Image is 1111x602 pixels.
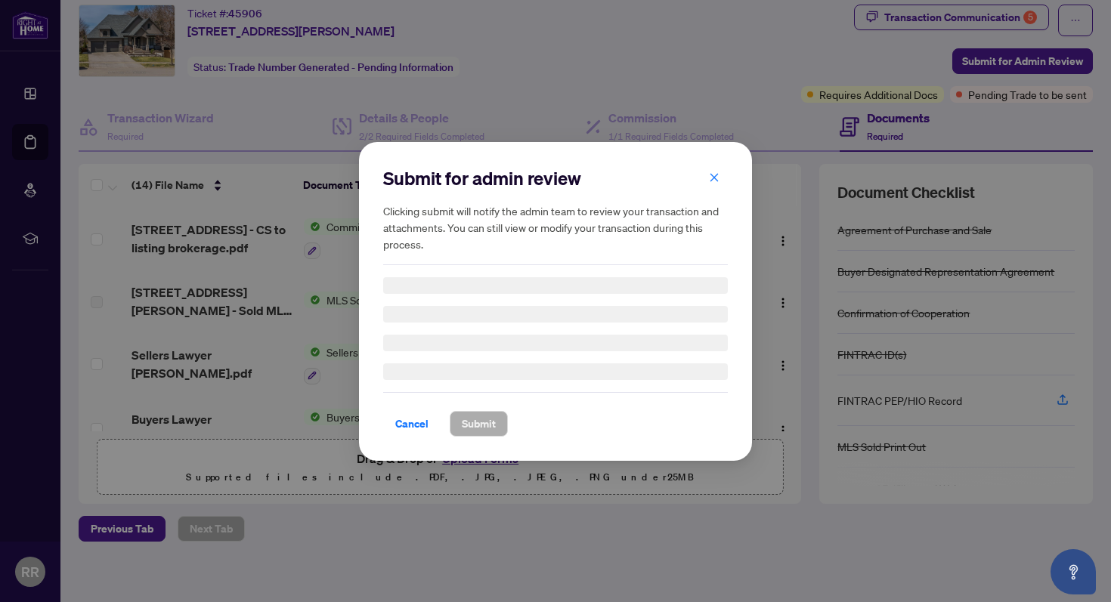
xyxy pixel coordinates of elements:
[395,412,429,436] span: Cancel
[383,411,441,437] button: Cancel
[383,202,728,252] h5: Clicking submit will notify the admin team to review your transaction and attachments. You can st...
[1051,549,1096,594] button: Open asap
[450,411,508,437] button: Submit
[383,166,728,190] h2: Submit for admin review
[709,171,720,182] span: close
